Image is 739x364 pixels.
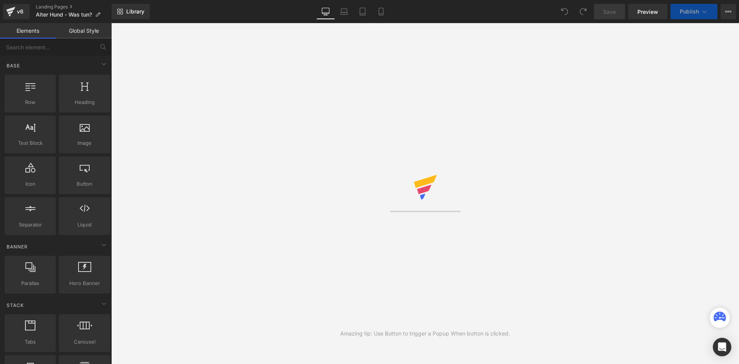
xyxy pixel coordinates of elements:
div: v6 [15,7,25,17]
a: Laptop [335,4,353,19]
span: Base [6,62,21,69]
span: Alter Hund - Was tun? [36,12,92,18]
a: v6 [3,4,30,19]
span: Hero Banner [61,279,108,287]
a: Tablet [353,4,372,19]
span: Button [61,180,108,188]
div: Amazing tip: Use Button to trigger a Popup When button is clicked. [340,329,510,338]
span: Heading [61,98,108,106]
a: Global Style [56,23,112,39]
button: Undo [557,4,572,19]
span: Carousel [61,338,108,346]
span: Image [61,139,108,147]
span: Liquid [61,221,108,229]
a: New Library [112,4,150,19]
button: Redo [575,4,591,19]
span: Publish [680,8,699,15]
span: Separator [7,221,54,229]
span: Parallax [7,279,54,287]
button: More [721,4,736,19]
a: Preview [628,4,667,19]
span: Stack [6,302,25,309]
span: Preview [637,8,658,16]
a: Mobile [372,4,390,19]
button: Publish [670,4,717,19]
span: Tabs [7,338,54,346]
span: Row [7,98,54,106]
span: Text Block [7,139,54,147]
span: Library [126,8,144,15]
span: Banner [6,243,28,250]
a: Desktop [316,4,335,19]
a: Landing Pages [36,4,112,10]
span: Save [603,8,616,16]
div: Open Intercom Messenger [713,338,731,356]
span: Icon [7,180,54,188]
